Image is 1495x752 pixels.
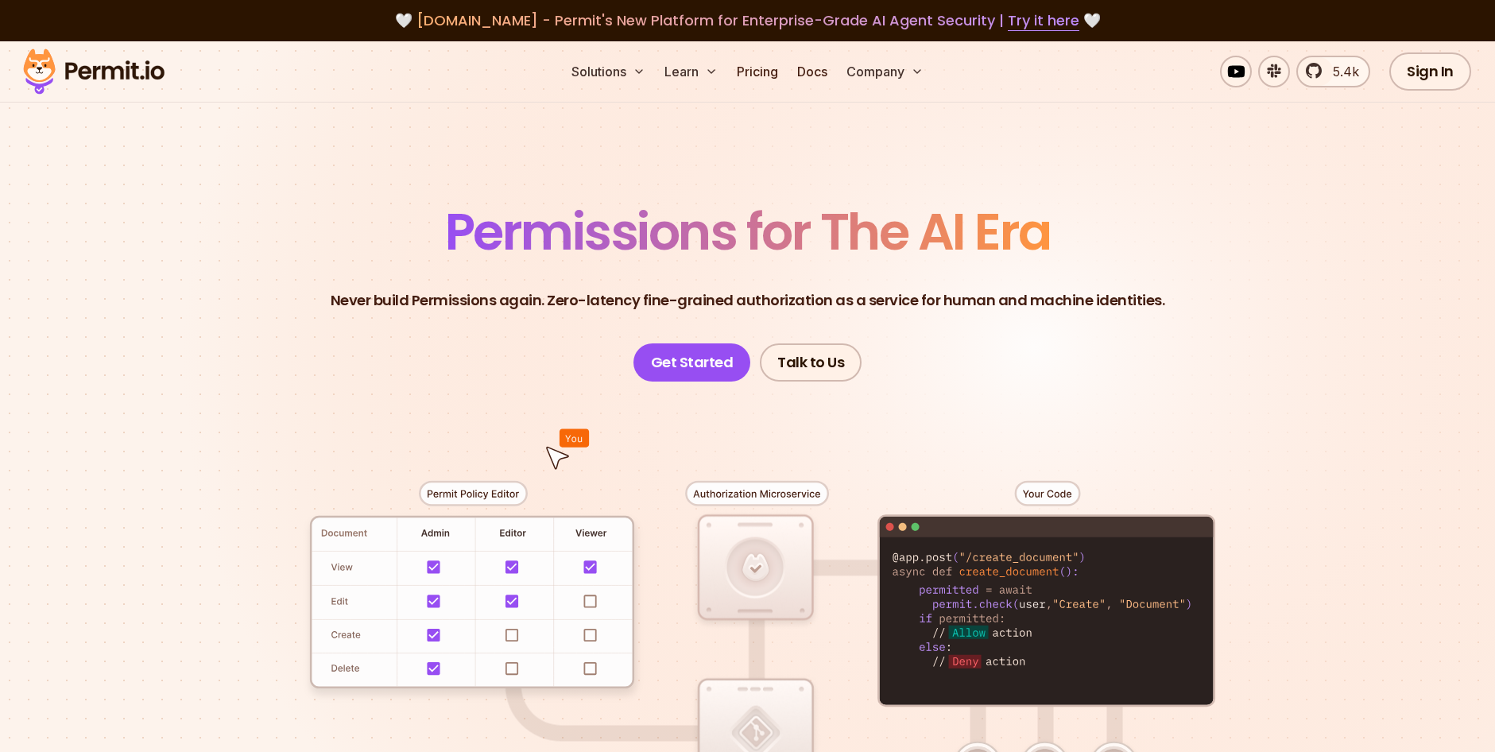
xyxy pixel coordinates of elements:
span: [DOMAIN_NAME] - Permit's New Platform for Enterprise-Grade AI Agent Security | [416,10,1079,30]
p: Never build Permissions again. Zero-latency fine-grained authorization as a service for human and... [331,289,1165,312]
a: Talk to Us [760,343,862,382]
button: Company [840,56,930,87]
a: Pricing [730,56,784,87]
img: Permit logo [16,45,172,99]
div: 🤍 🤍 [38,10,1457,32]
span: 5.4k [1323,62,1359,81]
a: Get Started [633,343,751,382]
span: Permissions for The AI Era [445,196,1051,267]
button: Learn [658,56,724,87]
a: Try it here [1008,10,1079,31]
a: Docs [791,56,834,87]
a: 5.4k [1296,56,1370,87]
a: Sign In [1389,52,1471,91]
button: Solutions [565,56,652,87]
